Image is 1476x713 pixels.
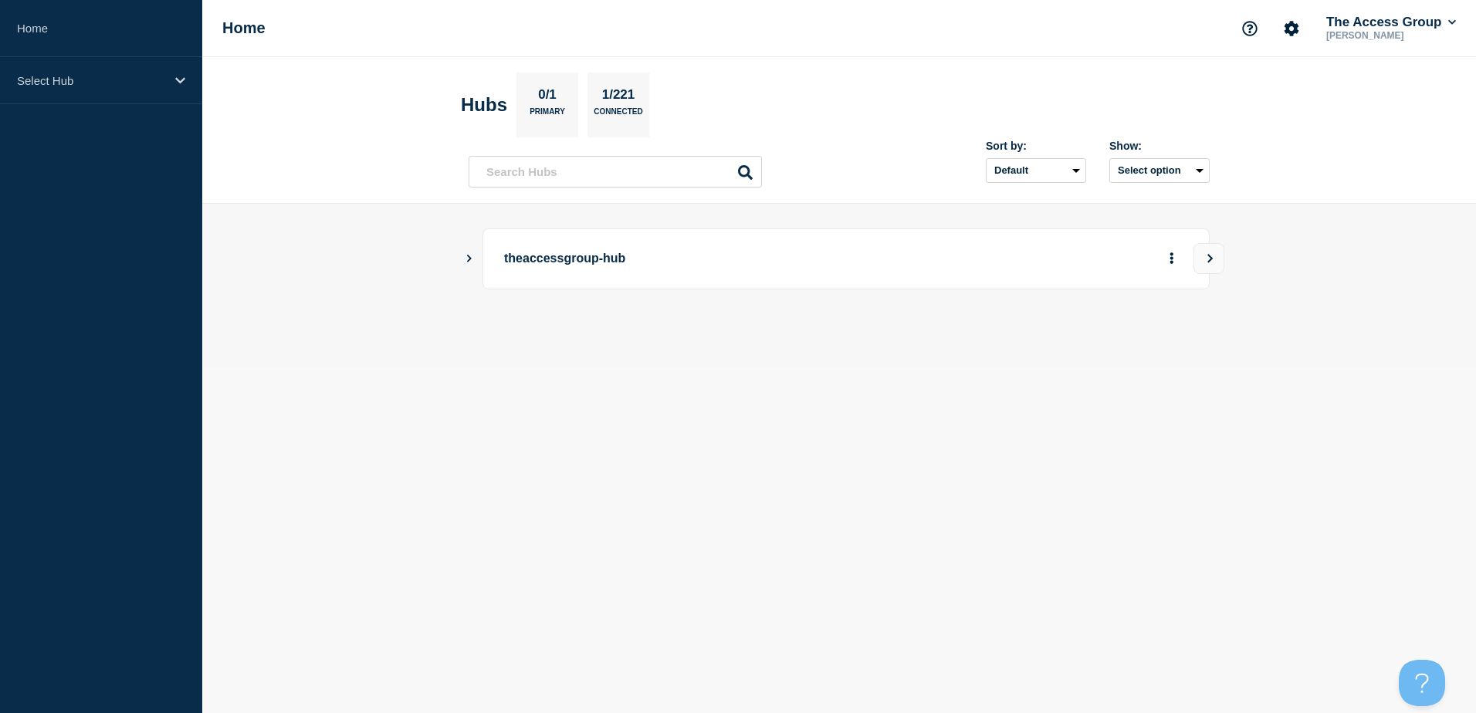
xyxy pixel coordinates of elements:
[222,19,266,37] h1: Home
[594,107,642,123] p: Connected
[1323,30,1459,41] p: [PERSON_NAME]
[504,245,931,273] p: theaccessgroup-hub
[596,87,641,107] p: 1/221
[1234,12,1266,45] button: Support
[1109,140,1210,152] div: Show:
[17,74,165,87] p: Select Hub
[1399,660,1445,706] iframe: Help Scout Beacon - Open
[986,140,1086,152] div: Sort by:
[461,94,507,116] h2: Hubs
[1162,245,1182,273] button: More actions
[1193,243,1224,274] button: View
[986,158,1086,183] select: Sort by
[465,253,473,265] button: Show Connected Hubs
[1323,15,1459,30] button: The Access Group
[1109,158,1210,183] button: Select option
[1275,12,1308,45] button: Account settings
[533,87,563,107] p: 0/1
[469,156,762,188] input: Search Hubs
[530,107,565,123] p: Primary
